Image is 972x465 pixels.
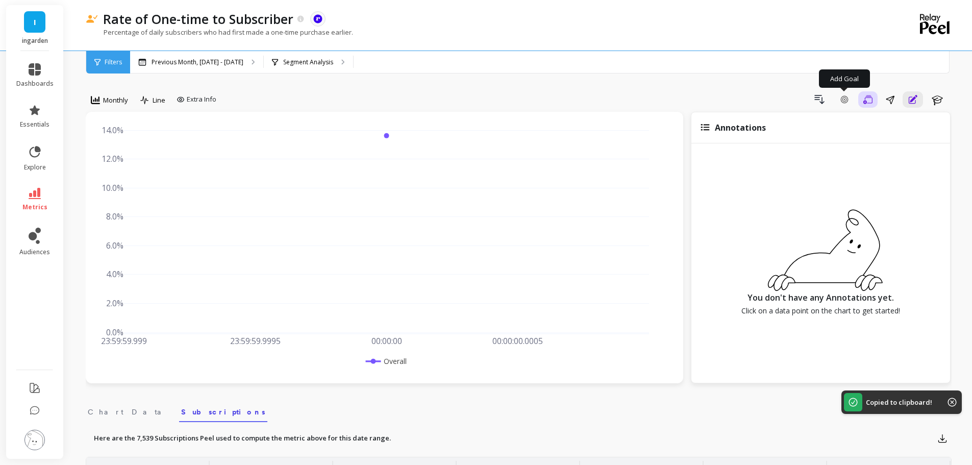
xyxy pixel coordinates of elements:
[834,91,855,108] button: Add Goal
[16,80,54,88] span: dashboards
[103,95,128,105] span: Monthly
[20,120,49,129] span: essentials
[187,94,216,105] span: Extra Info
[94,433,391,444] label: Here are the 7,539 Subscriptions Peel used to compute the metric above for this date range.
[103,10,293,28] p: Rate of One-time to Subscriber
[747,291,894,304] p: You don't have any Annotations yet.
[754,203,887,292] img: svg+xml;base64,PHN2ZyB3aWR0aD0iMzQ2IiBoZWlnaHQ9IjIzMSIgdmlld0JveD0iMCAwIDM0NiAyMzEiIGZpbGw9Im5vbm...
[86,399,952,422] nav: Tabs
[715,122,766,133] span: Annotations
[19,248,50,256] span: audiences
[86,15,98,23] img: header icon
[86,28,353,37] p: Percentage of daily subscribers who had first made a one-time purchase earlier.
[153,95,165,105] span: Line
[283,58,333,66] p: Segment Analysis
[88,407,169,417] span: Chart Data
[16,37,54,45] p: ingarden
[313,14,322,23] img: api.recharge.svg
[181,407,265,417] span: Subscriptions
[22,203,47,211] span: metrics
[34,16,36,28] span: I
[24,163,46,172] span: explore
[24,430,45,450] img: profile picture
[741,306,900,316] p: Click on a data point on the chart to get started!
[152,58,243,66] p: Previous Month, [DATE] - [DATE]
[866,398,932,407] p: Copied to clipboard!
[105,58,122,66] span: Filters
